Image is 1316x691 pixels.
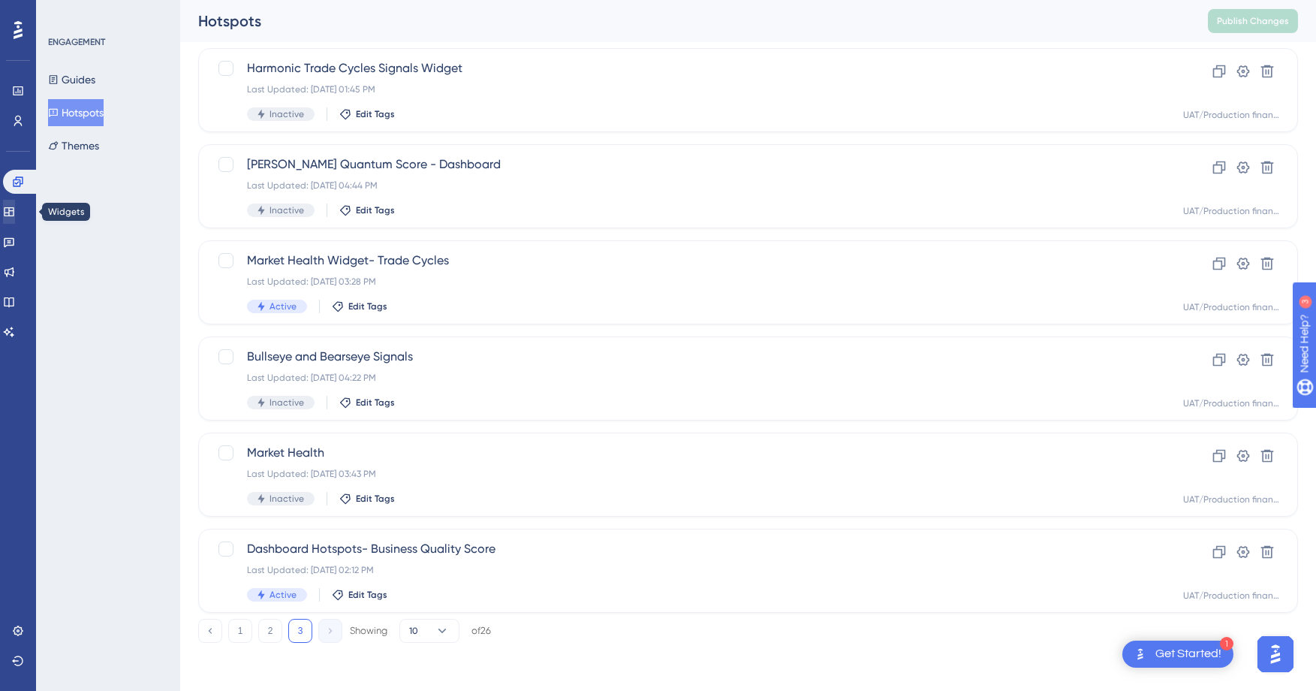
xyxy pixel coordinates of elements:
[247,83,1129,95] div: Last Updated: [DATE] 01:45 PM
[270,300,297,312] span: Active
[247,468,1129,480] div: Last Updated: [DATE] 03:43 PM
[247,155,1129,174] span: [PERSON_NAME] Quantum Score - Dashboard
[48,66,95,93] button: Guides
[332,589,387,601] button: Edit Tags
[288,619,312,643] button: 3
[1183,109,1279,121] div: UAT/Production finance.ts
[48,36,105,48] div: ENGAGEMENT
[198,11,1170,32] div: Hotspots
[339,397,395,409] button: Edit Tags
[1131,645,1149,663] img: launcher-image-alternative-text
[1183,301,1279,313] div: UAT/Production finance.ts
[471,624,491,638] div: of 26
[339,108,395,120] button: Edit Tags
[258,619,282,643] button: 2
[247,372,1129,384] div: Last Updated: [DATE] 04:22 PM
[339,204,395,216] button: Edit Tags
[348,589,387,601] span: Edit Tags
[332,300,387,312] button: Edit Tags
[409,625,418,637] span: 10
[1122,641,1233,668] div: Open Get Started! checklist, remaining modules: 1
[356,108,395,120] span: Edit Tags
[247,540,1129,558] span: Dashboard Hotspots- Business Quality Score
[1183,397,1279,409] div: UAT/Production finance.ts
[35,4,94,22] span: Need Help?
[1208,9,1298,33] button: Publish Changes
[1183,205,1279,217] div: UAT/Production finance.ts
[1217,15,1289,27] span: Publish Changes
[356,204,395,216] span: Edit Tags
[48,132,99,159] button: Themes
[270,108,304,120] span: Inactive
[1253,632,1298,677] iframe: UserGuiding AI Assistant Launcher
[356,493,395,505] span: Edit Tags
[348,300,387,312] span: Edit Tags
[1220,637,1233,650] div: 1
[270,589,297,601] span: Active
[270,397,304,409] span: Inactive
[247,59,1129,77] span: Harmonic Trade Cycles Signals Widget
[270,204,304,216] span: Inactive
[350,624,387,638] div: Showing
[247,252,1129,270] span: Market Health Widget- Trade Cycles
[228,619,252,643] button: 1
[247,348,1129,366] span: Bullseye and Bearseye Signals
[356,397,395,409] span: Edit Tags
[1183,590,1279,602] div: UAT/Production finance.ts
[247,180,1129,192] div: Last Updated: [DATE] 04:44 PM
[104,8,109,20] div: 3
[270,493,304,505] span: Inactive
[339,493,395,505] button: Edit Tags
[48,99,104,126] button: Hotspots
[399,619,459,643] button: 10
[1183,493,1279,505] div: UAT/Production finance.ts
[247,276,1129,288] div: Last Updated: [DATE] 03:28 PM
[247,564,1129,576] div: Last Updated: [DATE] 02:12 PM
[1155,646,1221,662] div: Get Started!
[247,444,1129,462] span: Market Health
